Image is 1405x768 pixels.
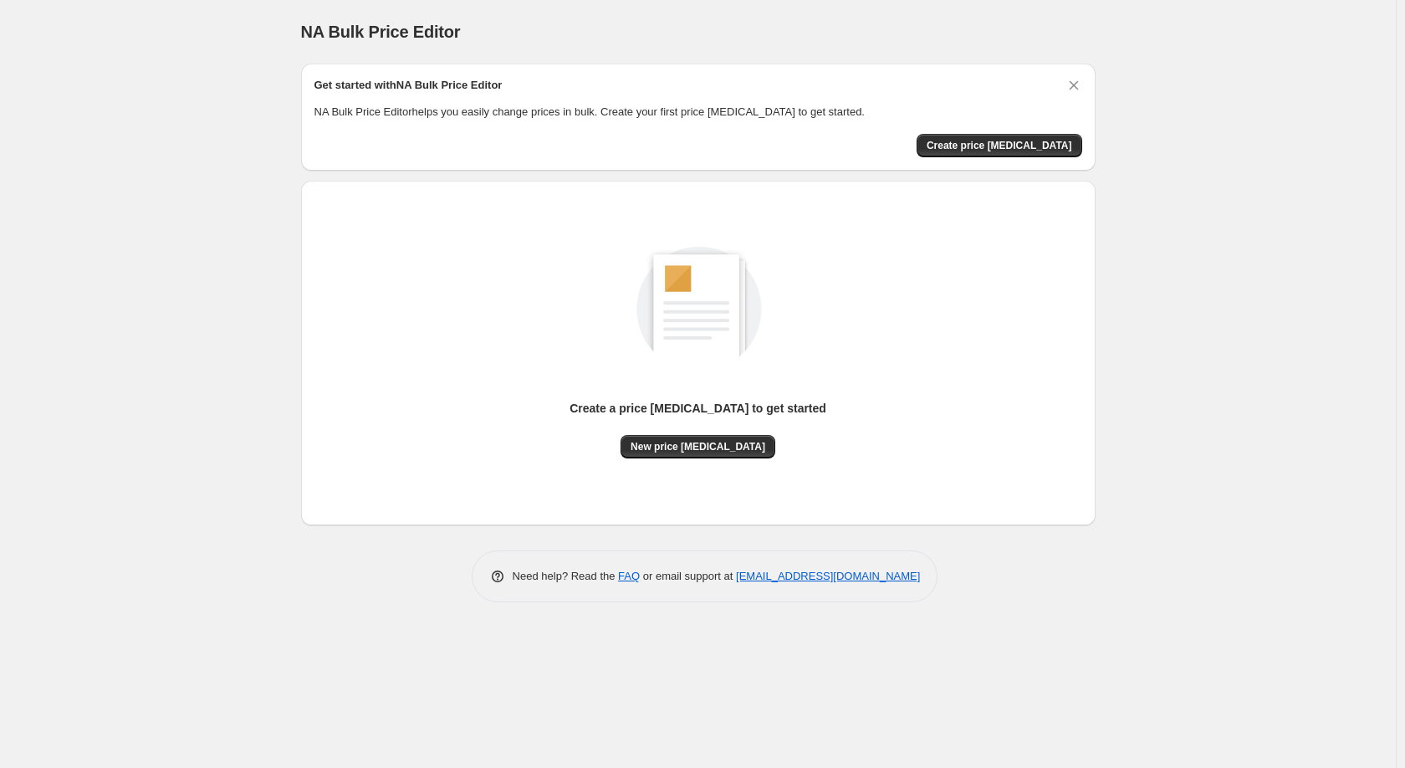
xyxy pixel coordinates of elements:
p: Create a price [MEDICAL_DATA] to get started [570,400,826,417]
span: Need help? Read the [513,570,619,582]
span: NA Bulk Price Editor [301,23,461,41]
button: New price [MEDICAL_DATA] [621,435,775,458]
span: or email support at [640,570,736,582]
span: Create price [MEDICAL_DATA] [927,139,1072,152]
a: [EMAIL_ADDRESS][DOMAIN_NAME] [736,570,920,582]
button: Dismiss card [1065,77,1082,94]
p: NA Bulk Price Editor helps you easily change prices in bulk. Create your first price [MEDICAL_DAT... [314,104,1082,120]
h2: Get started with NA Bulk Price Editor [314,77,503,94]
a: FAQ [618,570,640,582]
button: Create price change job [917,134,1082,157]
span: New price [MEDICAL_DATA] [631,440,765,453]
